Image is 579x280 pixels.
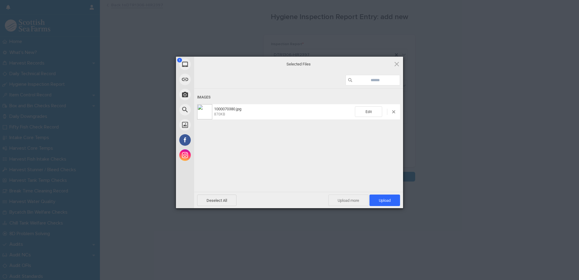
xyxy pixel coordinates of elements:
div: Take Photo [176,87,249,102]
div: Instagram [176,148,249,163]
div: Link (URL) [176,72,249,87]
span: Click here or hit ESC to close picker [393,61,400,67]
div: Unsplash [176,117,249,132]
span: Upload [369,195,400,206]
div: Images [197,92,400,103]
img: 0eaee857-e9c8-43d4-8172-1836bfa7686d [197,104,212,119]
div: My Device [176,57,249,72]
span: Upload more [328,195,369,206]
span: Deselect All [197,195,237,206]
span: Selected Files [238,62,359,67]
div: Web Search [176,102,249,117]
span: 1000070380.jpg [214,107,241,111]
span: 1 [177,58,182,62]
div: Facebook [176,132,249,148]
span: Upload [379,198,391,203]
span: 1000070380.jpg [212,107,355,117]
span: Edit [355,106,382,117]
span: 870KB [214,112,225,116]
